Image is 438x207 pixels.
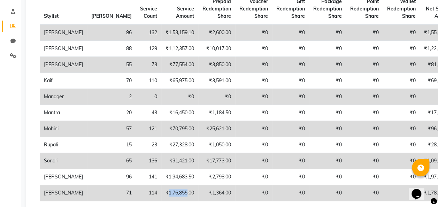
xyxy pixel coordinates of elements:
td: 23 [136,137,161,153]
td: ₹0 [272,185,309,201]
td: Kaif [40,73,87,89]
td: Sonali [40,153,87,169]
td: 57 [87,121,136,137]
td: 43 [136,105,161,121]
td: ₹0 [383,153,420,169]
td: ₹0 [383,185,420,201]
td: ₹0 [346,73,383,89]
td: ₹0 [309,89,346,105]
td: ₹91,421.00 [161,153,198,169]
td: Manager [40,89,87,105]
td: 114 [136,185,161,201]
td: 121 [136,121,161,137]
td: ₹0 [383,89,420,105]
td: ₹0 [272,57,309,73]
td: 141 [136,169,161,185]
td: ₹0 [235,73,272,89]
td: 110 [136,73,161,89]
td: ₹0 [272,41,309,57]
td: ₹0 [272,24,309,41]
td: ₹0 [383,73,420,89]
td: ₹1,12,357.00 [161,41,198,57]
td: ₹1,94,683.50 [161,169,198,185]
td: ₹1,53,159.10 [161,24,198,41]
td: ₹0 [272,153,309,169]
td: ₹0 [383,121,420,137]
td: 2 [87,89,136,105]
td: 136 [136,153,161,169]
span: Service Count [140,6,157,19]
td: 65 [87,153,136,169]
td: ₹0 [309,169,346,185]
td: ₹0 [272,73,309,89]
td: ₹0 [198,89,235,105]
td: ₹0 [383,137,420,153]
td: ₹0 [346,89,383,105]
td: ₹0 [272,89,309,105]
td: ₹0 [383,57,420,73]
td: ₹0 [309,137,346,153]
td: ₹0 [272,137,309,153]
td: Rupali [40,137,87,153]
td: ₹0 [235,57,272,73]
td: ₹0 [346,137,383,153]
td: ₹0 [309,24,346,41]
td: 96 [87,169,136,185]
td: [PERSON_NAME] [40,169,87,185]
td: ₹0 [346,105,383,121]
td: 0 [136,89,161,105]
td: 70 [87,73,136,89]
td: ₹3,591.00 [198,73,235,89]
td: ₹0 [272,169,309,185]
td: ₹0 [235,105,272,121]
td: ₹0 [235,121,272,137]
td: ₹77,554.00 [161,57,198,73]
td: ₹0 [309,121,346,137]
td: ₹3,850.00 [198,57,235,73]
td: ₹16,450.00 [161,105,198,121]
td: ₹0 [235,89,272,105]
td: 132 [136,24,161,41]
td: ₹0 [235,169,272,185]
td: ₹0 [346,169,383,185]
td: ₹0 [235,185,272,201]
td: ₹0 [309,41,346,57]
td: ₹1,76,855.00 [161,185,198,201]
td: Mohini [40,121,87,137]
td: ₹0 [346,57,383,73]
td: ₹0 [235,41,272,57]
td: [PERSON_NAME] [40,185,87,201]
td: ₹65,975.00 [161,73,198,89]
td: ₹0 [309,105,346,121]
td: ₹17,773.00 [198,153,235,169]
td: ₹1,050.00 [198,137,235,153]
td: Mantra [40,105,87,121]
td: ₹0 [309,185,346,201]
td: ₹0 [235,24,272,41]
td: ₹0 [383,169,420,185]
td: ₹0 [346,185,383,201]
td: ₹0 [383,105,420,121]
td: [PERSON_NAME] [40,41,87,57]
td: ₹2,798.00 [198,169,235,185]
td: ₹0 [383,24,420,41]
td: ₹1,184.50 [198,105,235,121]
td: 73 [136,57,161,73]
td: ₹1,364.00 [198,185,235,201]
td: 96 [87,24,136,41]
iframe: chat widget [409,179,431,200]
td: [PERSON_NAME] [40,24,87,41]
td: [PERSON_NAME] [40,57,87,73]
td: 15 [87,137,136,153]
td: ₹0 [309,153,346,169]
td: ₹0 [272,121,309,137]
td: ₹27,328.00 [161,137,198,153]
td: ₹0 [272,105,309,121]
td: ₹10,017.00 [198,41,235,57]
span: Stylist [44,13,59,19]
td: 71 [87,185,136,201]
span: [PERSON_NAME] [91,13,132,19]
td: ₹0 [383,41,420,57]
td: ₹70,795.00 [161,121,198,137]
td: ₹0 [346,153,383,169]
